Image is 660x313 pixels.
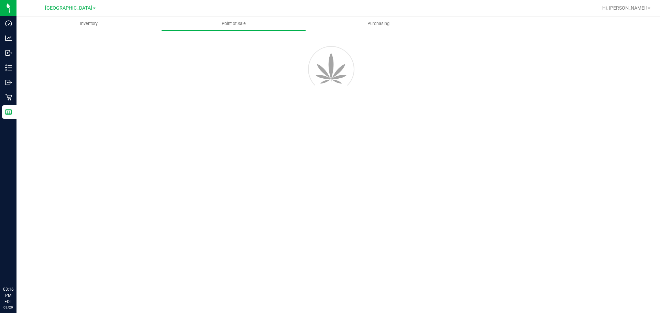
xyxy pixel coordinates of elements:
[5,79,12,86] inline-svg: Outbound
[358,21,399,27] span: Purchasing
[71,21,107,27] span: Inventory
[16,16,161,31] a: Inventory
[5,64,12,71] inline-svg: Inventory
[3,305,13,310] p: 09/29
[161,16,306,31] a: Point of Sale
[5,49,12,56] inline-svg: Inbound
[3,286,13,305] p: 03:16 PM EDT
[5,94,12,101] inline-svg: Retail
[5,35,12,42] inline-svg: Analytics
[602,5,647,11] span: Hi, [PERSON_NAME]!
[5,109,12,115] inline-svg: Reports
[5,20,12,27] inline-svg: Dashboard
[212,21,255,27] span: Point of Sale
[45,5,92,11] span: [GEOGRAPHIC_DATA]
[306,16,451,31] a: Purchasing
